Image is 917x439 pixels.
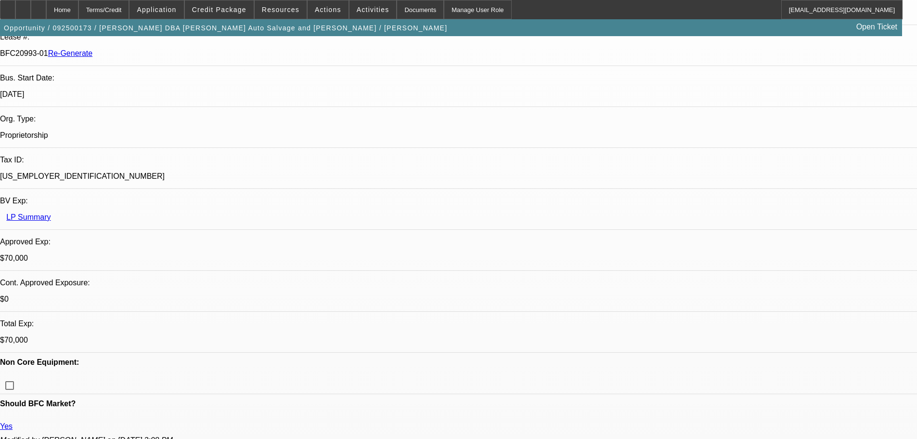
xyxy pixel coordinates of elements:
button: Application [129,0,183,19]
span: Actions [315,6,341,13]
span: Application [137,6,176,13]
a: LP Summary [6,213,51,221]
button: Actions [308,0,349,19]
span: Credit Package [192,6,246,13]
button: Resources [255,0,307,19]
span: Opportunity / 092500173 / [PERSON_NAME] DBA [PERSON_NAME] Auto Salvage and [PERSON_NAME] / [PERSO... [4,24,447,32]
button: Activities [349,0,397,19]
a: Open Ticket [852,19,901,35]
button: Credit Package [185,0,254,19]
span: Resources [262,6,299,13]
a: Re-Generate [48,49,93,57]
span: Activities [357,6,389,13]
